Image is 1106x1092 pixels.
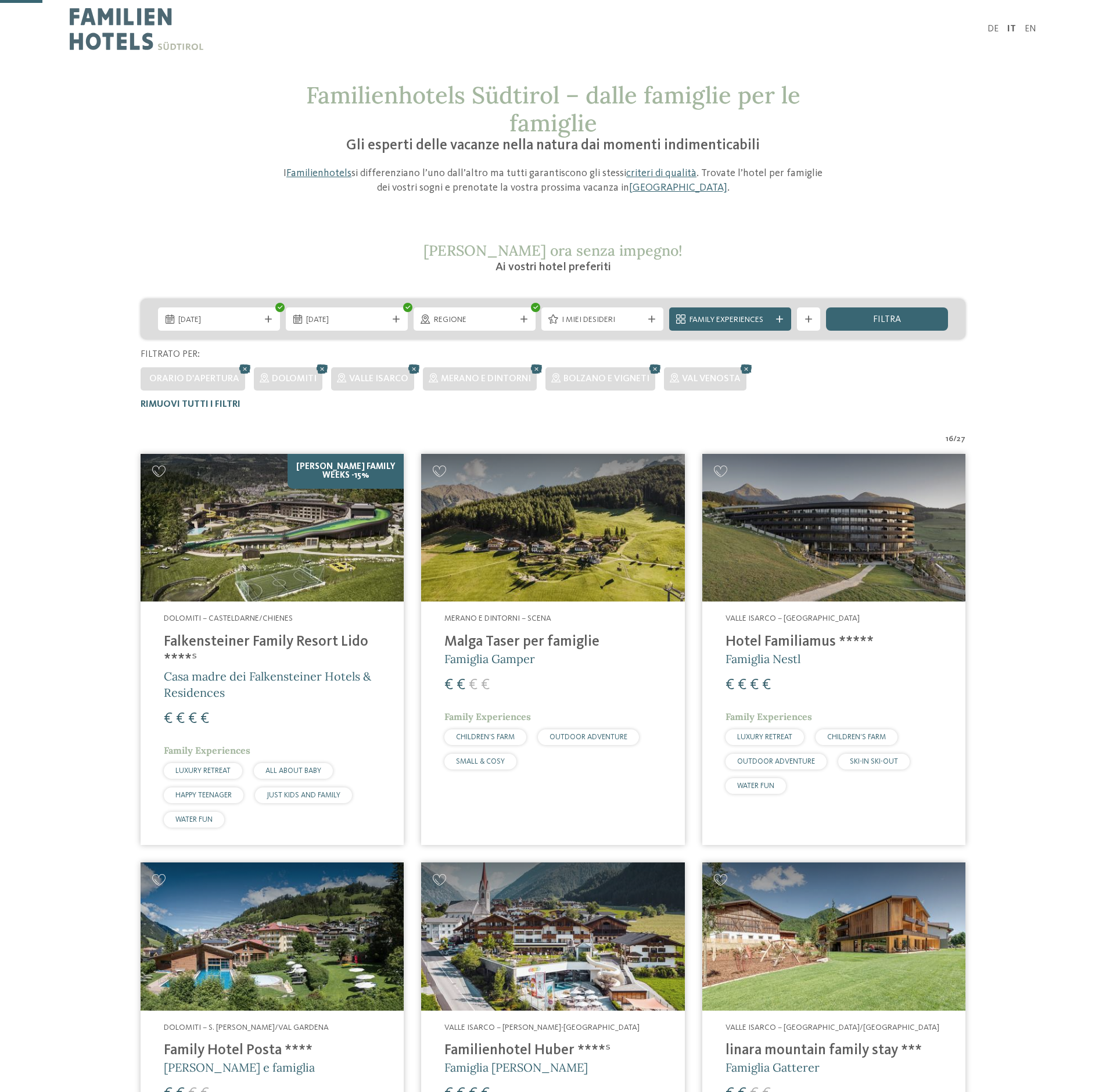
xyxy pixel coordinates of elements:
[164,669,371,700] span: Casa madre dei Falkensteiner Hotels & Residences
[737,733,792,741] span: LUXURY RETREAT
[444,651,535,666] span: Famiglia Gamper
[141,454,404,845] a: Cercate un hotel per famiglie? Qui troverete solo i migliori! [PERSON_NAME] Family Weeks -15% Dol...
[178,314,260,326] span: [DATE]
[873,315,901,324] span: filtra
[444,1060,588,1075] span: Famiglia [PERSON_NAME]
[690,314,771,326] span: Family Experiences
[141,350,200,359] span: Filtrato per:
[762,678,771,693] span: €
[441,374,531,384] span: Merano e dintorni
[726,1023,939,1032] span: Valle Isarco – [GEOGRAPHIC_DATA]/[GEOGRAPHIC_DATA]
[149,374,239,384] span: Orario d'apertura
[277,166,829,195] p: I si differenziano l’uno dall’altro ma tutti garantiscono gli stessi . Trovate l’hotel per famigl...
[702,454,965,845] a: Cercate un hotel per famiglie? Qui troverete solo i migliori! Valle Isarco – [GEOGRAPHIC_DATA] Ho...
[188,711,197,726] span: €
[1007,24,1016,34] a: IT
[444,614,551,622] span: Merano e dintorni – Scena
[626,168,696,178] a: criteri di qualità
[444,678,453,693] span: €
[988,24,999,34] a: DE
[164,711,173,726] span: €
[306,80,800,138] span: Familienhotels Südtirol – dalle famiglie per le famiglie
[946,434,953,445] span: 16
[265,767,321,775] span: ALL ABOUT BABY
[827,733,886,741] span: CHILDREN’S FARM
[726,678,734,693] span: €
[444,711,531,722] span: Family Experiences
[423,241,683,260] span: [PERSON_NAME] ora senza impegno!
[563,374,649,384] span: Bolzano e vigneti
[738,678,746,693] span: €
[562,314,643,326] span: I miei desideri
[481,678,490,693] span: €
[444,1023,640,1032] span: Valle Isarco – [PERSON_NAME]-[GEOGRAPHIC_DATA]
[953,434,957,445] span: /
[286,168,351,178] a: Familienhotels
[702,862,965,1011] img: Cercate un hotel per famiglie? Qui troverete solo i migliori!
[737,758,815,765] span: OUTDOOR ADVENTURE
[421,862,684,1011] img: Cercate un hotel per famiglie? Qui troverete solo i migliori!
[164,744,250,756] span: Family Experiences
[421,454,684,602] img: Cercate un hotel per famiglie? Qui troverete solo i migliori!
[267,792,340,799] span: JUST KIDS AND FAMILY
[421,454,684,845] a: Cercate un hotel per famiglie? Qui troverete solo i migliori! Merano e dintorni – Scena Malga Tas...
[141,400,240,409] span: Rimuovi tutti i filtri
[349,374,408,384] span: Valle Isarco
[164,614,293,622] span: Dolomiti – Casteldarne/Chienes
[200,711,209,726] span: €
[434,314,515,326] span: Regione
[495,262,611,273] span: Ai vostri hotel preferiti
[141,454,404,602] img: Cercate un hotel per famiglie? Qui troverete solo i migliori!
[164,1042,380,1059] h4: Family Hotel Posta ****
[175,792,232,799] span: HAPPY TEENAGER
[457,678,465,693] span: €
[737,782,774,790] span: WATER FUN
[444,633,661,651] h4: Malga Taser per famiglie
[346,138,760,153] span: Gli esperti delle vacanze nella natura dai momenti indimenticabili
[176,711,185,726] span: €
[175,816,213,824] span: WATER FUN
[141,862,404,1011] img: Cercate un hotel per famiglie? Qui troverete solo i migliori!
[682,374,741,384] span: Val Venosta
[726,711,812,722] span: Family Experiences
[1025,24,1036,34] a: EN
[726,651,800,666] span: Famiglia Nestl
[456,758,505,765] span: SMALL & COSY
[726,1060,820,1075] span: Famiglia Gatterer
[469,678,477,693] span: €
[306,314,387,326] span: [DATE]
[702,454,965,602] img: Cercate un hotel per famiglie? Qui troverete solo i migliori!
[164,1023,329,1032] span: Dolomiti – S. [PERSON_NAME]/Val Gardena
[456,733,515,741] span: CHILDREN’S FARM
[550,733,627,741] span: OUTDOOR ADVENTURE
[164,633,380,668] h4: Falkensteiner Family Resort Lido ****ˢ
[164,1060,315,1075] span: [PERSON_NAME] e famiglia
[850,758,898,765] span: SKI-IN SKI-OUT
[957,434,965,445] span: 27
[175,767,231,775] span: LUXURY RETREAT
[444,1042,661,1059] h4: Familienhotel Huber ****ˢ
[726,614,860,622] span: Valle Isarco – [GEOGRAPHIC_DATA]
[750,678,759,693] span: €
[272,374,317,384] span: Dolomiti
[726,1042,942,1059] h4: linara mountain family stay ***
[629,182,727,193] a: [GEOGRAPHIC_DATA]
